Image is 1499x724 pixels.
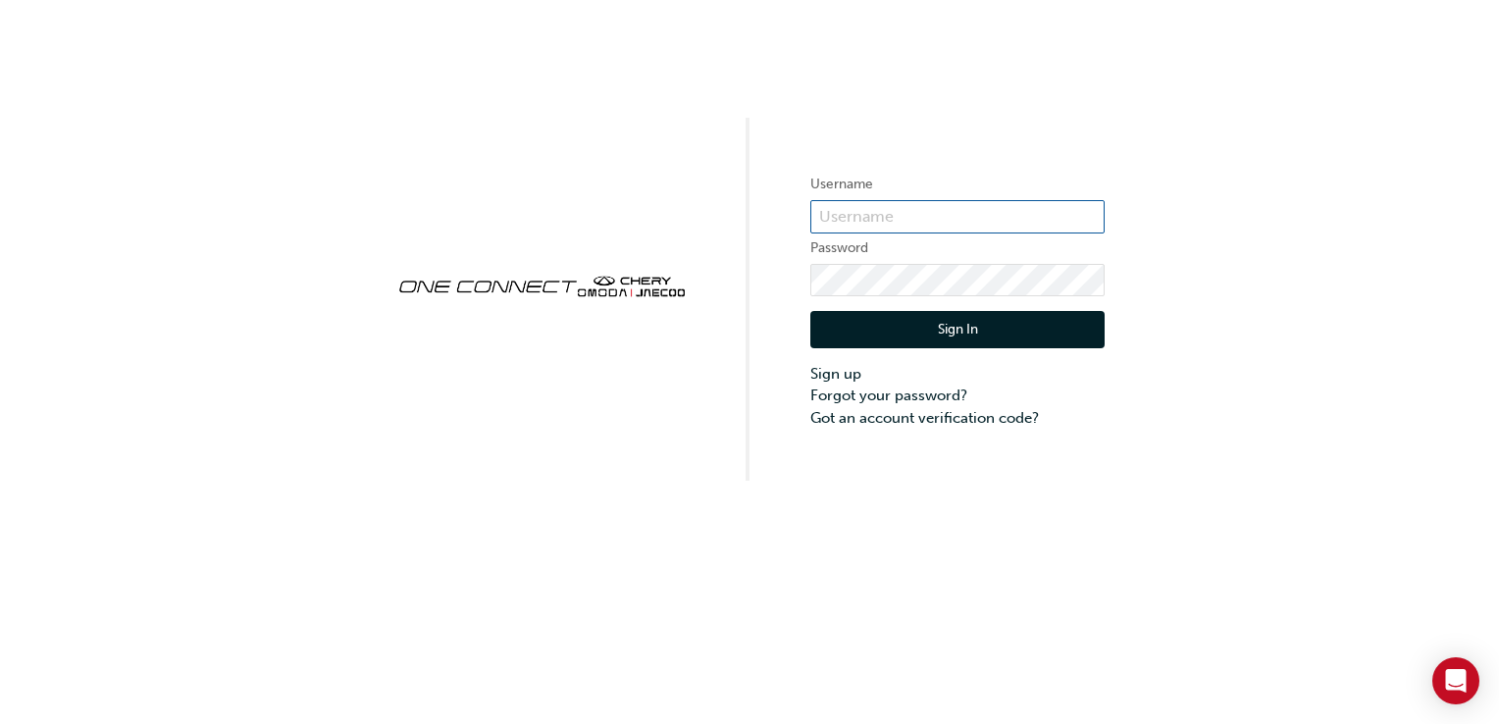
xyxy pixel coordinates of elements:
[810,385,1105,407] a: Forgot your password?
[810,200,1105,233] input: Username
[810,311,1105,348] button: Sign In
[810,407,1105,430] a: Got an account verification code?
[810,173,1105,196] label: Username
[810,363,1105,386] a: Sign up
[810,236,1105,260] label: Password
[1432,657,1479,704] div: Open Intercom Messenger
[394,259,689,310] img: oneconnect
